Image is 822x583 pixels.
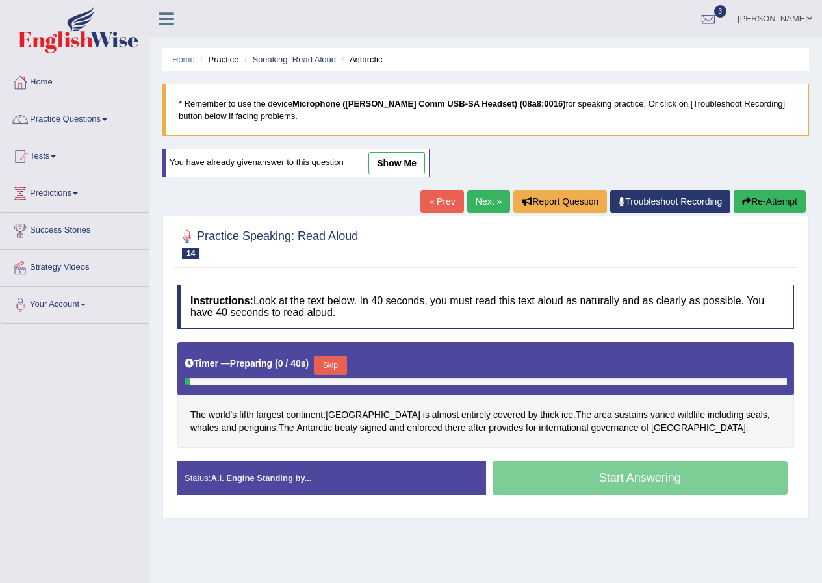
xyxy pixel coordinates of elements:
span: Click to see word definition [489,421,523,435]
span: Click to see word definition [360,421,387,435]
strong: A.I. Engine Standing by... [211,473,311,483]
span: Click to see word definition [528,408,538,422]
span: Click to see word definition [540,408,559,422]
span: Click to see word definition [746,408,767,422]
span: Click to see word definition [423,408,430,422]
a: Predictions [1,175,149,208]
span: Click to see word definition [209,408,237,422]
span: Click to see word definition [576,408,591,422]
b: Microphone ([PERSON_NAME] Comm USB-SA Headset) (08a8:0016) [292,99,566,109]
div: You have already given answer to this question [162,149,430,177]
span: Click to see word definition [468,421,486,435]
span: Click to see word definition [239,408,254,422]
a: Practice Questions [1,101,149,134]
span: Click to see word definition [526,421,536,435]
a: Home [172,55,195,64]
span: Click to see word definition [335,421,357,435]
span: 3 [714,5,727,18]
a: Strategy Videos [1,250,149,282]
b: 0 / 40s [278,358,306,369]
span: Click to see word definition [407,421,442,435]
span: Click to see word definition [493,408,526,422]
span: Click to see word definition [708,408,743,422]
a: Speaking: Read Aloud [252,55,336,64]
li: Practice [197,53,238,66]
span: Click to see word definition [461,408,491,422]
span: Click to see word definition [650,408,675,422]
div: : . , , . . [177,342,794,448]
a: Home [1,64,149,97]
span: Click to see word definition [678,408,705,422]
b: Preparing [230,358,272,369]
span: Click to see word definition [594,408,612,422]
a: Tests [1,138,149,171]
span: Click to see word definition [561,408,573,422]
span: 14 [182,248,199,259]
b: ) [306,358,309,369]
a: « Prev [420,190,463,213]
a: show me [368,152,425,174]
blockquote: * Remember to use the device for speaking practice. Or click on [Troubleshoot Recording] button b... [162,84,809,136]
b: ( [275,358,278,369]
h4: Look at the text below. In 40 seconds, you must read this text aloud as naturally and as clearly ... [177,285,794,328]
span: Click to see word definition [445,421,466,435]
span: Click to see word definition [278,421,294,435]
span: Click to see word definition [326,408,420,422]
span: Click to see word definition [190,408,206,422]
h2: Practice Speaking: Read Aloud [177,227,358,259]
span: Click to see word definition [389,421,404,435]
h5: Timer — [185,359,309,369]
b: Instructions: [190,295,253,306]
span: Click to see word definition [539,421,588,435]
span: Click to see word definition [239,421,276,435]
span: Click to see word definition [221,421,236,435]
li: Antarctic [339,53,383,66]
a: Success Stories [1,213,149,245]
span: Click to see word definition [651,421,746,435]
span: Click to see word definition [615,408,648,422]
span: Click to see word definition [190,421,219,435]
button: Report Question [513,190,607,213]
span: Click to see word definition [432,408,459,422]
a: Next » [467,190,510,213]
div: Status: [177,461,486,495]
span: Click to see word definition [257,408,284,422]
button: Skip [314,356,346,375]
button: Re-Attempt [734,190,806,213]
a: Your Account [1,287,149,319]
span: Click to see word definition [286,408,323,422]
span: Click to see word definition [296,421,331,435]
a: Troubleshoot Recording [610,190,730,213]
span: Click to see word definition [641,421,649,435]
span: Click to see word definition [591,421,638,435]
